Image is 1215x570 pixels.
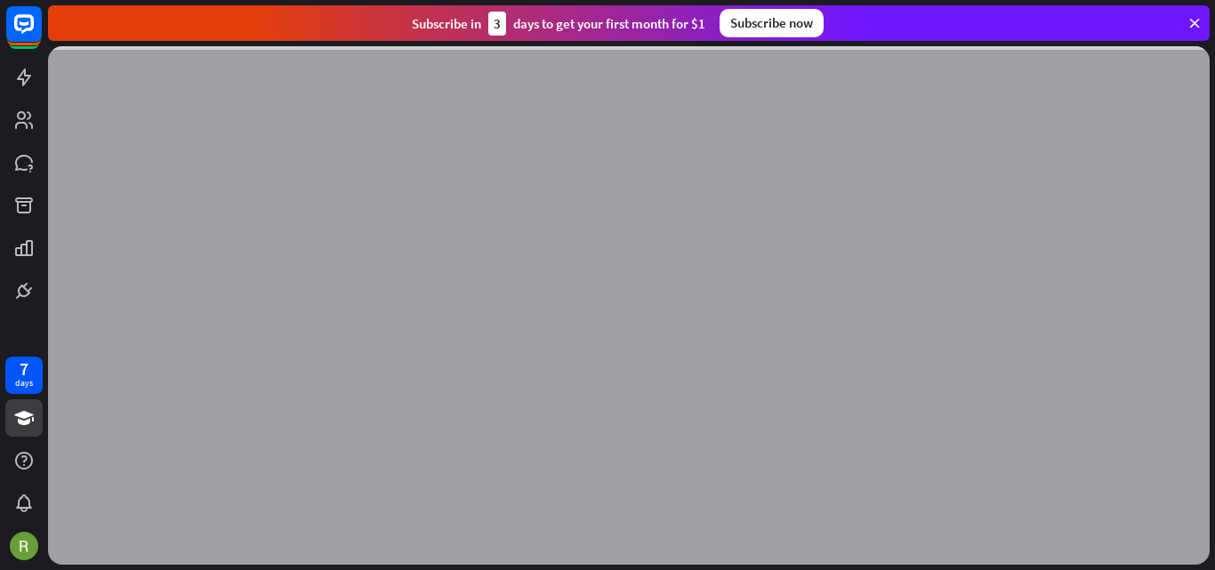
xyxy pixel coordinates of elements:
div: Subscribe in days to get your first month for $1 [412,12,705,36]
div: Subscribe now [720,9,824,37]
div: 3 [488,12,506,36]
div: days [15,377,33,389]
a: 7 days [5,357,43,394]
div: 7 [20,361,28,377]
